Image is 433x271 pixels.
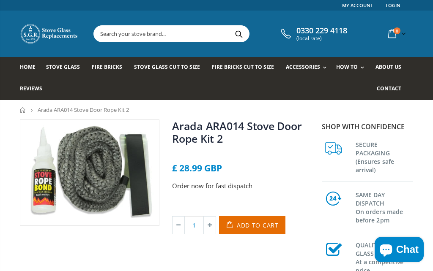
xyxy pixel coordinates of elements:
[172,162,222,174] span: £ 28.99 GBP
[46,63,80,70] span: Stove Glass
[336,63,358,70] span: How To
[377,79,408,100] a: Contact
[20,107,26,113] a: Home
[322,122,413,132] p: Shop with confidence
[38,106,129,114] span: Arada ARA014 Stove Door Rope Kit 2
[375,63,401,70] span: About us
[356,189,413,225] h3: SAME DAY DISPATCH On orders made before 2pm
[20,85,42,92] span: Reviews
[20,23,79,44] img: Stove Glass Replacement
[92,57,129,79] a: Fire Bricks
[46,57,86,79] a: Stove Glass
[286,57,331,79] a: Accessories
[134,63,200,70] span: Stove Glass Cut To Size
[286,63,320,70] span: Accessories
[20,57,42,79] a: Home
[385,25,408,42] a: 0
[229,26,248,42] button: Search
[394,27,400,34] span: 0
[134,57,206,79] a: Stove Glass Cut To Size
[336,57,368,79] a: How To
[94,26,327,42] input: Search your stove brand...
[212,57,280,79] a: Fire Bricks Cut To Size
[219,216,285,234] button: Add to Cart
[212,63,274,70] span: Fire Bricks Cut To Size
[20,63,36,70] span: Home
[375,57,408,79] a: About us
[172,119,301,146] a: Arada ARA014 Stove Door Rope Kit 2
[172,181,312,191] p: Order now for fast dispatch
[20,120,159,225] img: Arada_ARA014_Stove_Door_Rope_Kit_2_800x_crop_center.jpg
[356,139,413,174] h3: SECURE PACKAGING (Ensures safe arrival)
[92,63,122,70] span: Fire Bricks
[377,85,401,92] span: Contact
[20,79,49,100] a: Reviews
[237,221,279,229] span: Add to Cart
[372,237,426,264] inbox-online-store-chat: Shopify online store chat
